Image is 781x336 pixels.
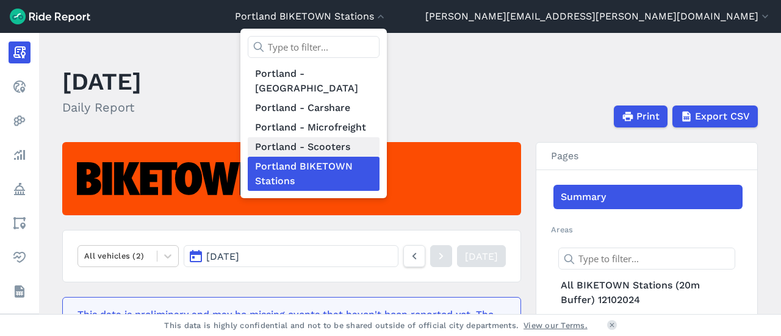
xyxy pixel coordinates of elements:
[248,36,380,58] input: Type to filter...
[248,98,380,118] a: Portland - Carshare
[248,137,380,157] a: Portland - Scooters
[248,157,380,191] a: Portland BIKETOWN Stations
[248,118,380,137] a: Portland - Microfreight
[248,64,380,98] a: Portland - [GEOGRAPHIC_DATA]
